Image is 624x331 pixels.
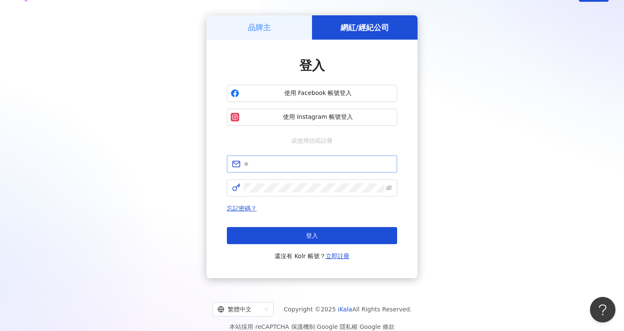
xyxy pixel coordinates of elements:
button: 登入 [227,227,397,244]
span: | [315,323,317,330]
h5: 品牌主 [248,22,271,33]
button: 使用 Instagram 帳號登入 [227,109,397,126]
div: 繁體中文 [218,302,261,316]
span: 使用 Facebook 帳號登入 [243,89,393,98]
h5: 網紅/經紀公司 [341,22,389,33]
button: 使用 Facebook 帳號登入 [227,85,397,102]
a: 忘記密碼？ [227,205,257,212]
a: 立即註冊 [326,253,349,259]
span: 或使用信箱註冊 [285,136,339,145]
span: eye-invisible [386,185,392,191]
a: iKala [338,306,352,313]
span: 使用 Instagram 帳號登入 [243,113,393,121]
span: | [358,323,360,330]
span: 還沒有 Kolr 帳號？ [275,251,349,261]
span: 登入 [299,58,325,73]
span: 登入 [306,232,318,239]
a: Google 條款 [360,323,395,330]
a: Google 隱私權 [317,323,358,330]
span: Copyright © 2025 All Rights Reserved. [284,304,412,314]
iframe: Help Scout Beacon - Open [590,297,615,322]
